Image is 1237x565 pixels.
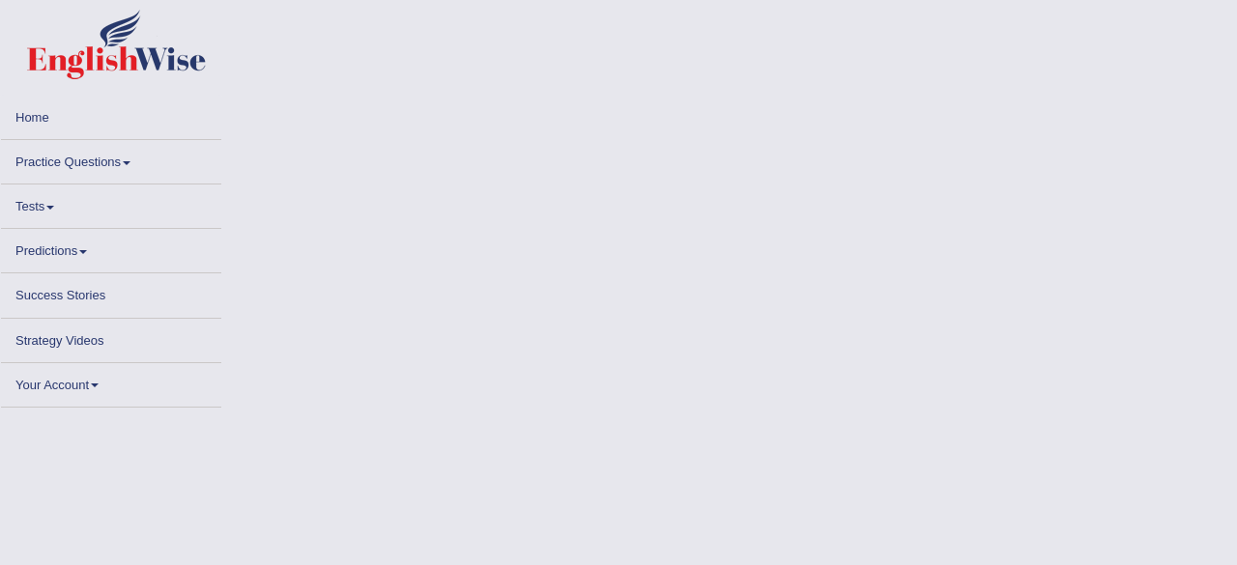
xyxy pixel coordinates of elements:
a: Your Account [1,363,221,401]
a: Tests [1,184,221,222]
a: Success Stories [1,273,221,311]
a: Home [1,96,221,133]
a: Predictions [1,229,221,267]
a: Strategy Videos [1,319,221,356]
a: Practice Questions [1,140,221,178]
